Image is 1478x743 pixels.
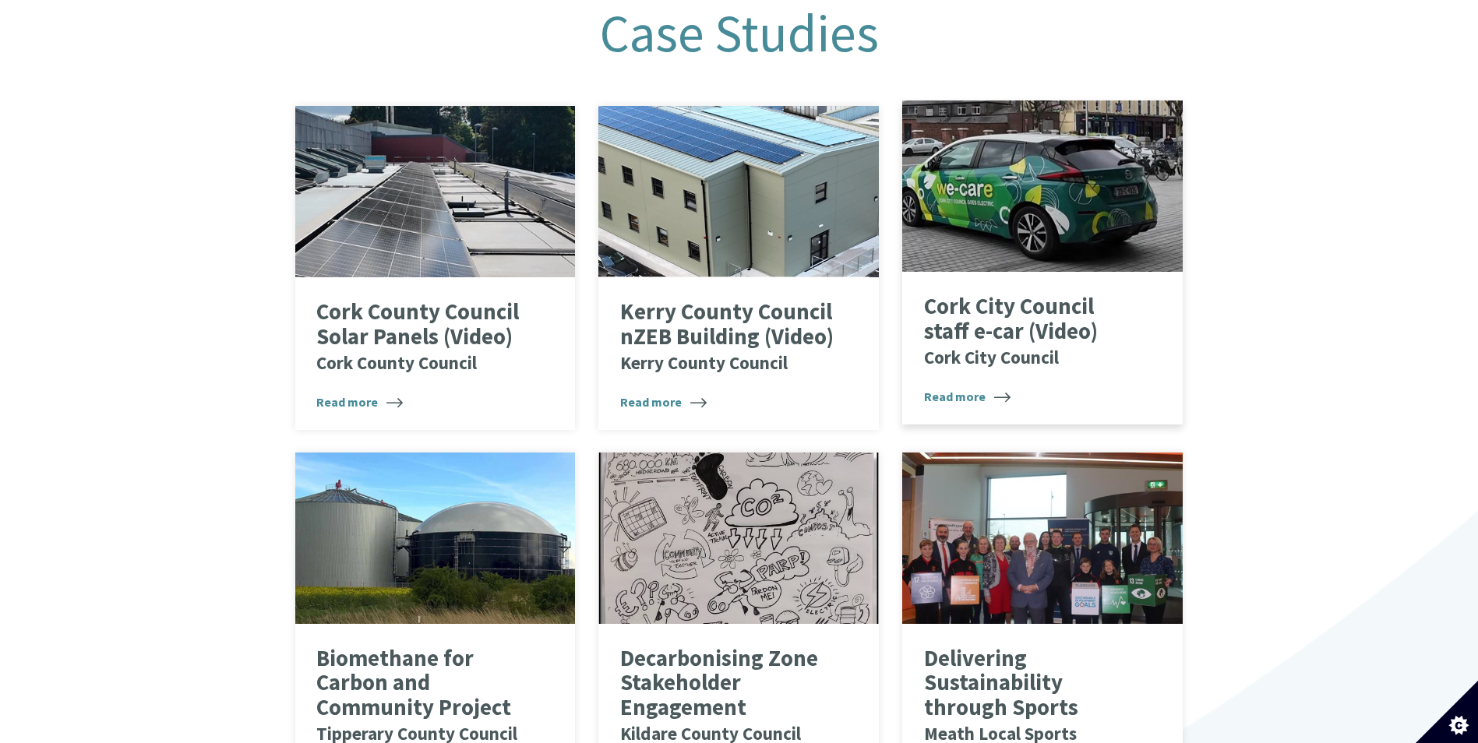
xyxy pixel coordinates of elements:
p: Kerry County Council nZEB Building (Video) [620,300,834,374]
a: Kerry County Council nZEB Building (Video)Kerry County Council Read more [598,106,879,430]
small: Cork County Council [316,351,477,374]
span: Read more [316,393,403,411]
span: Read more [620,393,707,411]
small: Kerry County Council [620,351,788,374]
button: Set cookie preferences [1416,681,1478,743]
a: Cork City Council staff e-car (Video)Cork City Council Read more [902,100,1183,424]
p: Cork County Council Solar Panels (Video) [316,300,531,374]
p: Cork City Council staff e-car (Video) [924,294,1138,368]
span: Read more [924,387,1011,406]
h2: Case Studies [284,5,1195,62]
a: Cork County Council Solar Panels (Video)Cork County Council Read more [295,106,576,430]
small: Cork City Council [924,346,1059,368]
